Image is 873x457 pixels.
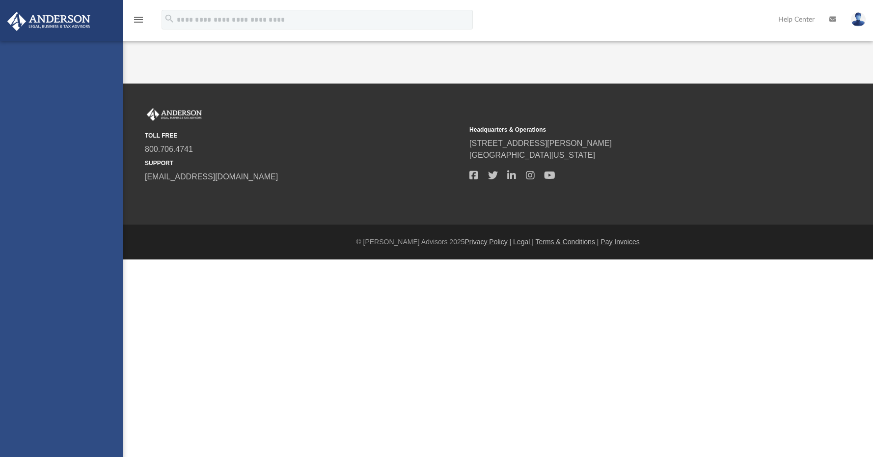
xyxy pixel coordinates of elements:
a: 800.706.4741 [145,145,193,153]
img: Anderson Advisors Platinum Portal [145,108,204,121]
small: Headquarters & Operations [469,125,787,134]
i: menu [133,14,144,26]
a: Privacy Policy | [465,238,512,246]
a: [GEOGRAPHIC_DATA][US_STATE] [469,151,595,159]
a: [STREET_ADDRESS][PERSON_NAME] [469,139,612,147]
img: Anderson Advisors Platinum Portal [4,12,93,31]
a: Terms & Conditions | [536,238,599,246]
a: Pay Invoices [600,238,639,246]
small: TOLL FREE [145,131,463,140]
div: © [PERSON_NAME] Advisors 2025 [123,237,873,247]
a: menu [133,19,144,26]
a: [EMAIL_ADDRESS][DOMAIN_NAME] [145,172,278,181]
img: User Pic [851,12,866,27]
small: SUPPORT [145,159,463,168]
a: Legal | [513,238,534,246]
i: search [164,13,175,24]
